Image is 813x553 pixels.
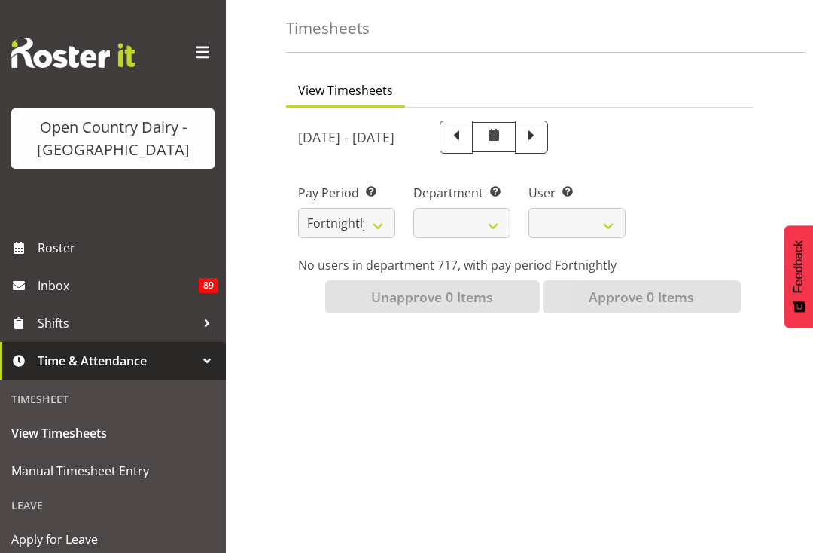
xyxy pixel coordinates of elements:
[792,240,805,293] span: Feedback
[199,278,218,293] span: 89
[11,528,215,551] span: Apply for Leave
[38,237,218,259] span: Roster
[11,460,215,482] span: Manual Timesheet Entry
[286,20,370,37] h4: Timesheets
[11,422,215,445] span: View Timesheets
[4,414,222,452] a: View Timesheets
[38,350,196,372] span: Time & Attendance
[26,116,199,161] div: Open Country Dairy - [GEOGRAPHIC_DATA]
[11,38,135,68] img: Rosterit website logo
[4,383,222,414] div: Timesheet
[298,81,393,99] span: View Timesheets
[38,312,196,335] span: Shifts
[784,225,813,328] button: Feedback - Show survey
[4,490,222,521] div: Leave
[38,274,199,297] span: Inbox
[4,452,222,490] a: Manual Timesheet Entry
